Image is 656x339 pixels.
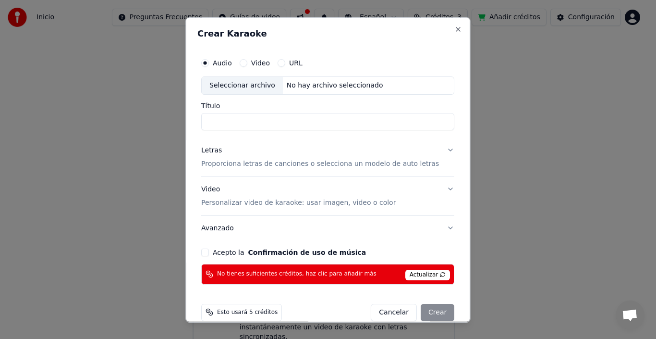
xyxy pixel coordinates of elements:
[201,138,454,176] button: LetrasProporciona letras de canciones o selecciona un modelo de auto letras
[371,303,417,321] button: Cancelar
[213,59,232,66] label: Audio
[201,159,439,168] p: Proporciona letras de canciones o selecciona un modelo de auto letras
[201,145,222,155] div: Letras
[405,269,450,280] span: Actualizar
[201,198,396,207] p: Personalizar video de karaoke: usar imagen, video o color
[201,184,396,207] div: Video
[213,249,366,255] label: Acepto la
[289,59,303,66] label: URL
[202,76,283,94] div: Seleccionar archivo
[217,308,278,316] span: Esto usará 5 créditos
[283,80,387,90] div: No hay archivo seleccionado
[201,102,454,109] label: Título
[197,29,458,38] h2: Crear Karaoke
[217,270,377,278] span: No tienes suficientes créditos, haz clic para añadir más
[248,249,366,255] button: Acepto la
[201,176,454,215] button: VideoPersonalizar video de karaoke: usar imagen, video o color
[251,59,270,66] label: Video
[201,215,454,240] button: Avanzado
